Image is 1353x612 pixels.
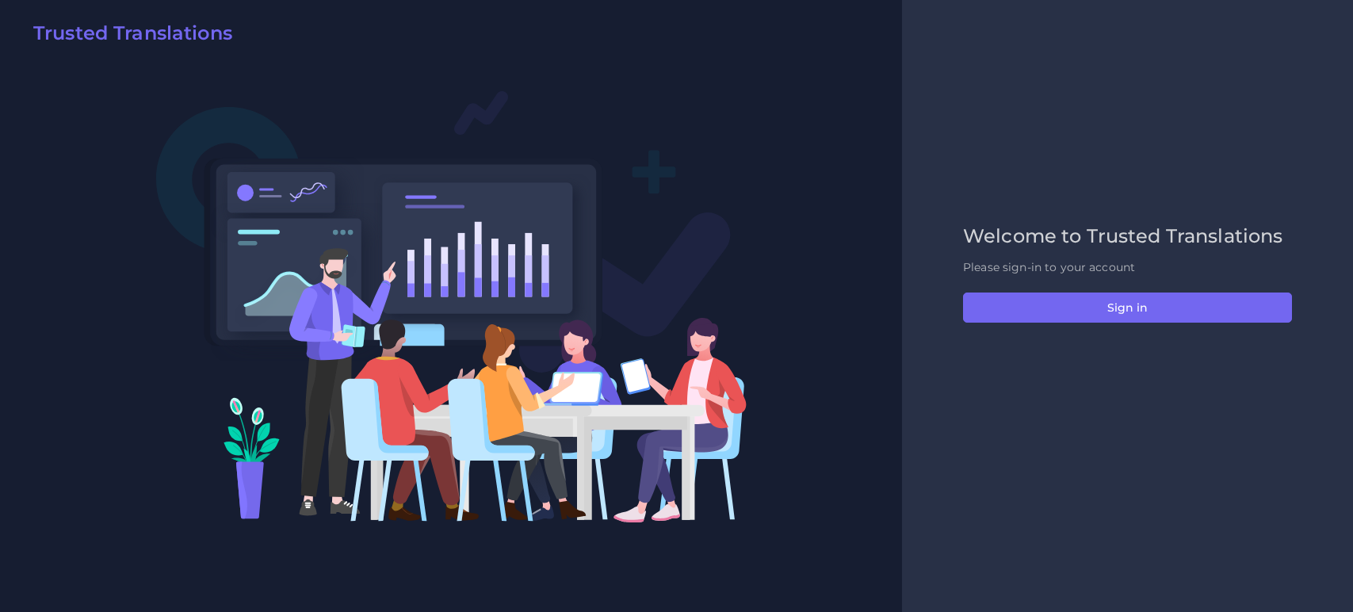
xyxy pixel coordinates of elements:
[963,259,1292,276] p: Please sign-in to your account
[963,293,1292,323] button: Sign in
[155,90,747,523] img: Login V2
[22,22,232,51] a: Trusted Translations
[33,22,232,45] h2: Trusted Translations
[963,225,1292,248] h2: Welcome to Trusted Translations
